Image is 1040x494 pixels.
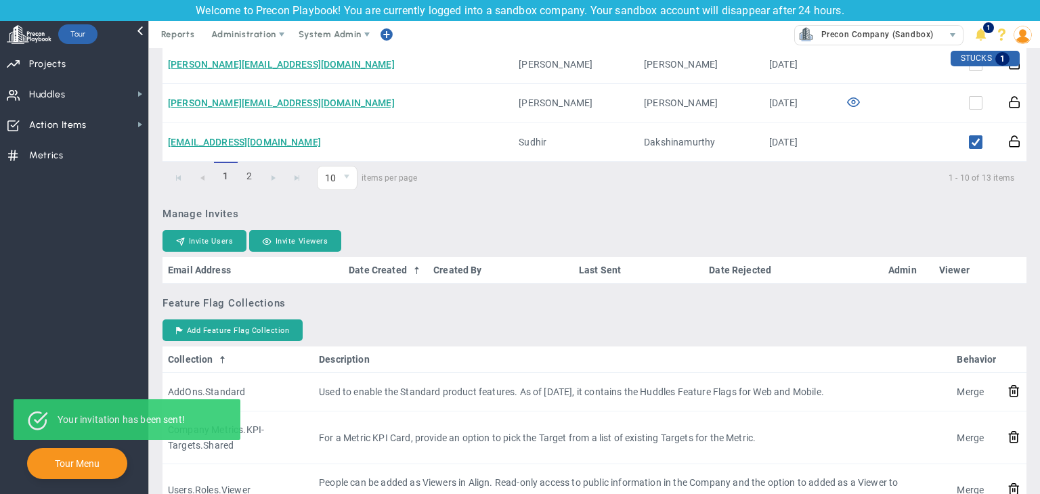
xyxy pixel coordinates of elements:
[888,265,928,275] a: Admin
[29,50,66,78] span: Projects
[1008,95,1021,109] button: Reset Password
[29,111,87,139] span: Action Items
[995,52,1010,66] span: 1
[162,373,313,411] td: AddOns.Standard
[211,29,276,39] span: Administration
[168,265,338,275] a: Email Address
[29,141,64,170] span: Metrics
[1014,26,1032,44] img: 64089.Person.photo
[337,166,357,189] span: select
[970,21,991,48] li: Announcements
[168,354,308,365] a: Collection
[513,123,638,162] td: Sudhir
[764,84,838,122] td: [DATE]
[51,457,104,470] button: Tour Menu
[433,265,567,275] a: Created By
[349,265,422,275] a: Date Created
[285,166,309,190] a: Go to the last page
[951,51,1020,66] div: STUCKS
[162,319,303,341] button: Add Feature Flag Collection
[162,230,246,252] button: Invite Users
[638,45,764,84] td: [PERSON_NAME]
[983,22,994,33] span: 1
[313,373,951,411] td: Used to enable the Standard product features. As of [DATE], it contains the Huddles Feature Flags...
[513,45,638,84] td: [PERSON_NAME]
[238,162,261,191] a: 2
[638,123,764,162] td: Dakshinamurthy
[319,354,946,365] a: Description
[991,21,1012,48] li: Help & Frequently Asked Questions (FAQ)
[764,45,838,84] td: [DATE]
[798,26,815,43] img: 33602.Company.photo
[709,265,877,275] a: Date Rejected
[162,297,1026,309] h3: Feature Flag Collections
[844,95,860,111] span: View-only User
[154,21,202,48] span: Reports
[513,84,638,122] td: [PERSON_NAME]
[29,81,66,109] span: Huddles
[249,230,341,252] button: Invite Viewers
[815,26,934,43] span: Precon Company (Sandbox)
[957,354,996,365] a: Behavior
[434,170,1014,186] span: 1 - 10 of 13 items
[764,123,838,162] td: [DATE]
[214,162,238,191] span: 1
[579,265,698,275] a: Last Sent
[943,26,963,45] span: select
[313,411,951,464] td: For a Metric KPI Card, provide an option to pick the Target from a list of existing Targets for t...
[58,414,185,425] div: Your invitation has been sent!
[939,265,996,275] a: Viewer
[1007,430,1020,444] button: Remove Collection
[318,166,337,189] span: 10
[168,59,395,70] a: [PERSON_NAME][EMAIL_ADDRESS][DOMAIN_NAME]
[168,97,395,108] a: [PERSON_NAME][EMAIL_ADDRESS][DOMAIN_NAME]
[951,373,1002,411] td: Merge
[638,84,764,122] td: [PERSON_NAME]
[1007,384,1020,398] button: Remove Collection
[299,29,362,39] span: System Admin
[162,208,1026,220] h3: Manage Invites
[317,166,418,190] span: items per page
[261,166,285,190] a: Go to the next page
[168,137,321,148] a: [EMAIL_ADDRESS][DOMAIN_NAME]
[1008,134,1021,148] button: Reset Password
[951,411,1002,464] td: Merge
[317,166,357,190] span: 0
